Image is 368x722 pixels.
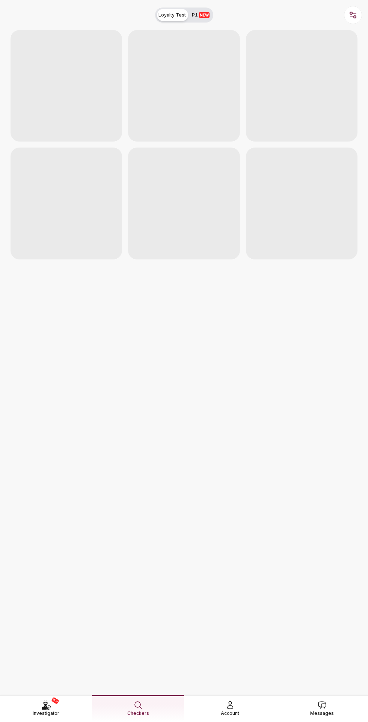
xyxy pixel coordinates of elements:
span: Checkers [127,710,149,717]
a: Account [184,695,276,722]
span: Investigator [33,710,59,717]
span: Loyalty Test [158,12,186,18]
span: Account [221,710,239,717]
a: Messages [276,695,368,722]
span: NEW [199,12,210,18]
span: Messages [310,710,334,717]
span: P.I. [192,12,210,18]
a: Checkers [92,695,184,722]
span: NEW [51,697,59,704]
